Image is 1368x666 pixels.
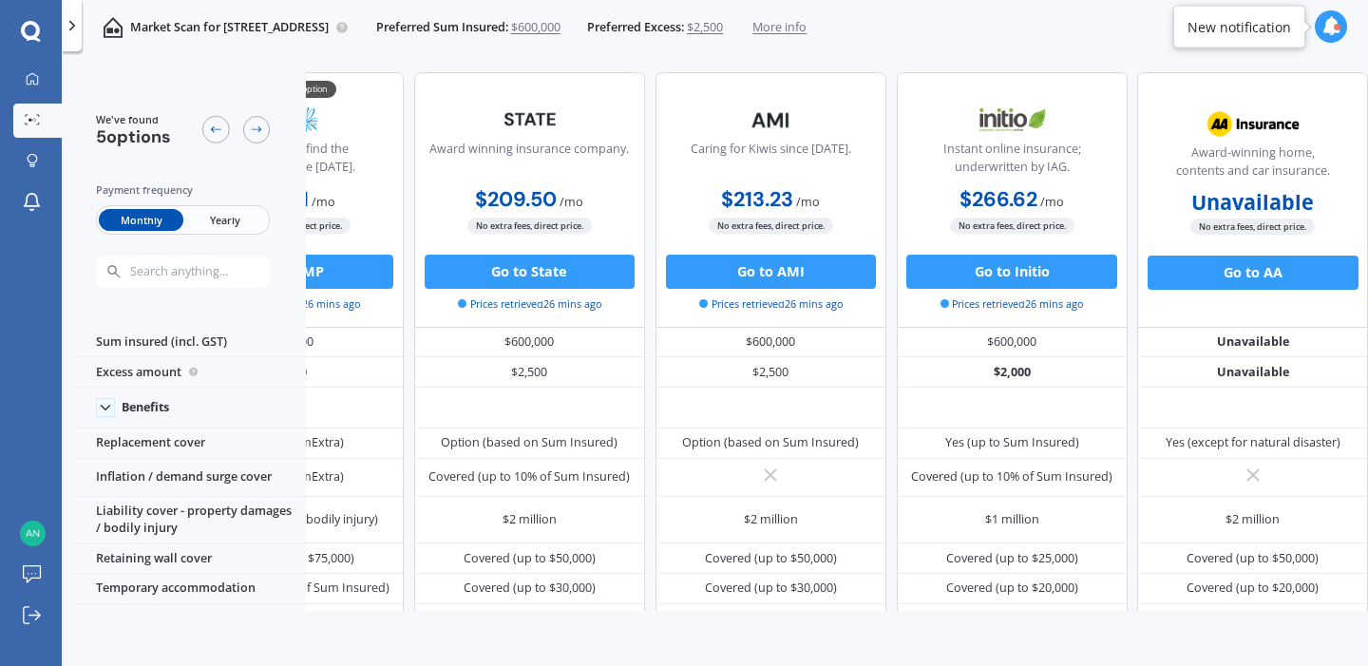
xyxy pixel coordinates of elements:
div: Yes (up to Sum Insured) [945,434,1079,451]
div: Covered (up to $20,000) [946,580,1078,597]
div: Caring for Kiwis since [DATE]. [691,141,851,183]
span: / mo [1040,194,1064,210]
div: Temporary accommodation [75,574,306,604]
b: $213.23 [721,186,793,213]
div: $600,000 [897,328,1128,358]
div: Option (based on Sum Insured) [682,434,859,451]
div: Retaining wall cover [75,543,306,574]
span: / mo [560,194,583,210]
div: Liability cover - property damages / bodily injury [75,497,306,544]
div: $600,000 [414,328,645,358]
div: Award-winning home, contents and car insurance. [1152,144,1354,187]
div: Covered (up to 10% of Sum Insured) [428,468,630,485]
div: Unavailable [1137,328,1368,358]
div: Award winning insurance company. [429,141,629,183]
span: Prices retrieved 26 mins ago [458,296,601,312]
button: Go to Initio [906,255,1116,289]
img: 98e16fc9fce927967679d7fff26be608 [20,521,46,546]
div: Sum insured (incl. GST) [75,328,306,358]
span: No extra fees, direct price. [467,218,592,234]
div: Unavailable [1137,357,1368,388]
div: $2 million [1225,511,1280,528]
img: Initio.webp [956,99,1069,142]
div: Excess-free glass cover [75,604,306,642]
div: Covered (up to $30,000) [464,580,596,597]
span: Prices retrieved 26 mins ago [940,296,1084,312]
div: $2 million [503,511,557,528]
span: More info [752,19,807,36]
span: Monthly [99,209,182,231]
span: Preferred Excess: [587,19,684,36]
span: No extra fees, direct price. [1190,219,1315,235]
div: $2 million [744,511,798,528]
span: Yearly [183,209,267,231]
span: / mo [796,194,820,210]
div: Covered (up to $50,000) [1187,550,1319,567]
img: AA.webp [1196,103,1309,145]
div: Payment frequency [96,181,271,199]
div: Covered (up to $50,000) [705,550,837,567]
span: $600,000 [511,19,560,36]
b: Unavailable [1191,194,1314,211]
div: New notification [1187,17,1291,36]
div: Instant online insurance; underwritten by IAG. [911,141,1112,183]
span: We've found [96,112,171,127]
div: Covered (up to $30,000) [705,580,837,597]
input: Search anything... [128,264,302,279]
div: Covered (up to $25,000) [946,550,1078,567]
img: AMI-text-1.webp [714,99,827,142]
div: Inflation / demand surge cover [75,459,306,497]
span: No extra fees, direct price. [709,218,833,234]
button: Go to AA [1148,256,1358,290]
div: Excess amount [75,357,306,388]
span: 5 options [96,125,171,148]
div: Covered (up to $20,000) [1187,580,1319,597]
p: Market Scan for [STREET_ADDRESS] [130,19,329,36]
img: home-and-contents.b802091223b8502ef2dd.svg [103,17,123,38]
button: Go to AMI [666,255,876,289]
div: Benefits [122,400,169,415]
div: $2,500 [655,357,886,388]
div: Yes (except for natural disaster) [1166,434,1340,451]
div: $600,000 [655,328,886,358]
span: $2,500 [687,19,723,36]
img: State-text-1.webp [473,99,586,139]
span: Preferred Sum Insured: [376,19,508,36]
div: $2,500 [414,357,645,388]
b: $266.62 [959,186,1037,213]
span: Prices retrieved 26 mins ago [699,296,843,312]
div: Covered (up to 10% of Sum Insured) [911,468,1112,485]
div: Replacement cover [75,428,306,459]
div: $2,000 [897,357,1128,388]
b: $209.50 [475,186,557,213]
div: Covered (up to $50,000) [464,550,596,567]
div: Option (based on Sum Insured) [441,434,617,451]
button: Go to State [425,255,635,289]
span: No extra fees, direct price. [950,218,1074,234]
div: $1 million [985,511,1039,528]
span: / mo [312,194,335,210]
